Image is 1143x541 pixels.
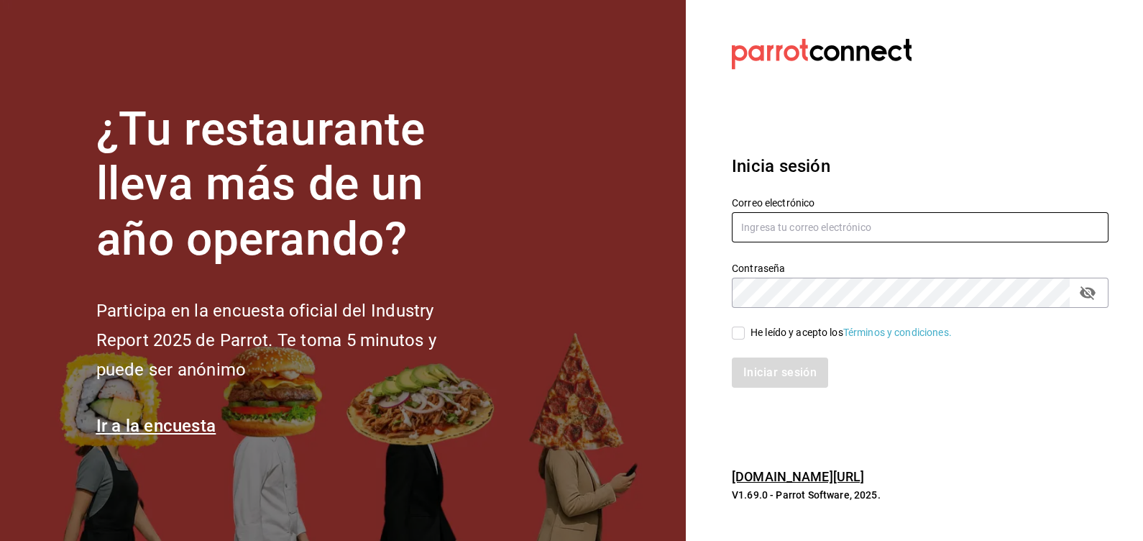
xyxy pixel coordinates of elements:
input: Ingresa tu correo electrónico [732,212,1108,242]
label: Correo electrónico [732,197,1108,207]
div: He leído y acepto los [750,325,952,340]
p: V1.69.0 - Parrot Software, 2025. [732,488,1108,502]
a: Términos y condiciones. [843,327,952,338]
label: Contraseña [732,263,1108,273]
button: passwordField [1075,281,1100,305]
h1: ¿Tu restaurante lleva más de un año operando? [96,102,485,268]
h3: Inicia sesión [732,153,1108,179]
h2: Participa en la encuesta oficial del Industry Report 2025 de Parrot. Te toma 5 minutos y puede se... [96,296,485,384]
a: Ir a la encuesta [96,416,216,436]
a: [DOMAIN_NAME][URL] [732,469,864,484]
